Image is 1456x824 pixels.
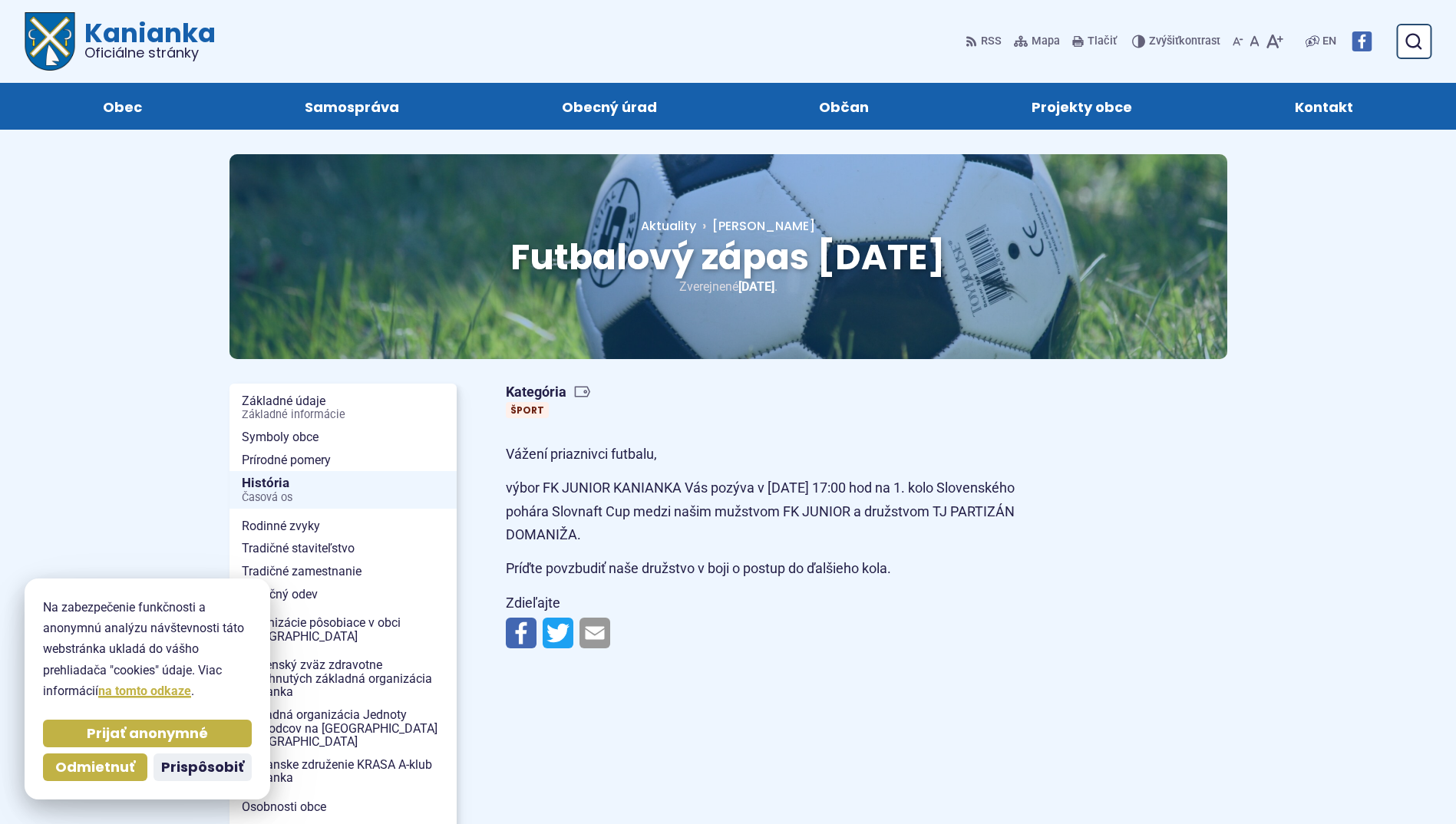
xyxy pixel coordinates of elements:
span: Kanianka [75,20,216,60]
a: Základné údajeZákladné informácie [229,390,457,426]
span: Samospráva [305,83,399,130]
a: Osobnosti obce [229,796,457,819]
p: Na zabezpečenie funkčnosti a anonymnú analýzu návštevnosti táto webstránka ukladá do vášho prehli... [43,597,252,701]
span: RSS [981,32,1002,51]
span: Obecný úrad [562,83,657,130]
a: Mapa [1011,25,1063,58]
span: Kontakt [1295,83,1353,130]
span: Základné údaje [242,390,444,426]
span: Prírodné pomery [242,449,444,472]
a: RSS [966,25,1005,58]
span: Organizácie pôsobiace v obci [GEOGRAPHIC_DATA] [242,611,444,648]
p: Príďte povzbudiť naše družstvo v boji o postup do ďalšieho kola. [506,557,1051,581]
span: EN [1322,32,1336,51]
button: Odmietnuť [43,753,147,781]
button: Tlačiť [1069,25,1120,58]
span: Tradičný odev [242,583,444,606]
button: Zvýšiťkontrast [1132,25,1223,58]
a: Základná organizácia Jednoty dôchodcov na [GEOGRAPHIC_DATA] [GEOGRAPHIC_DATA] [229,704,457,753]
a: Tradičné zamestnanie [229,560,457,583]
a: Logo Kanianka, prejsť na domovskú stránku. [25,12,216,71]
span: Základné informácie [242,409,444,421]
a: Obec [37,83,208,130]
span: Občan [819,83,869,130]
span: História [242,471,444,509]
span: Tradičné zamestnanie [242,560,444,583]
a: EN [1319,32,1339,51]
span: Mapa [1032,32,1060,51]
a: [PERSON_NAME] [696,217,815,235]
span: Prijať anonymné [87,725,208,743]
span: Oficiálne stránky [84,46,216,60]
a: Prírodné pomery [229,449,457,472]
span: Prispôsobiť [161,759,244,776]
p: Zdieľajte [506,592,1051,615]
span: Symboly obce [242,426,444,449]
button: Prijať anonymné [43,720,252,747]
span: Tlačiť [1088,35,1117,48]
a: Symboly obce [229,426,457,449]
a: na tomto odkaze [98,684,191,698]
a: Organizácie pôsobiace v obci [GEOGRAPHIC_DATA] [229,611,457,648]
img: Zdieľať na Facebooku [506,618,537,648]
span: Občianske združenie KRASA A-klub Kanianka [242,753,444,789]
span: [DATE] [738,279,774,294]
a: Kontakt [1229,83,1419,130]
a: Občan [754,83,936,130]
p: Zverejnené . [279,276,1178,297]
p: Vážení priaznivci futbalu, [506,443,1051,466]
a: Rodinné zvyky [229,515,457,538]
button: Zväčšiť veľkosť písma [1263,25,1286,58]
span: Obec [103,83,142,130]
a: Aktuality [641,217,696,235]
span: Projekty obce [1032,83,1132,130]
a: Šport [506,402,549,418]
img: Prejsť na domovskú stránku [25,12,75,71]
a: Občianske združenie KRASA A-klub Kanianka [229,753,457,789]
p: výbor FK JUNIOR KANIANKA Vás pozýva v [DATE] 17:00 hod na 1. kolo Slovenského pohára Slovnaft Cup... [506,476,1051,547]
img: Prejsť na Facebook stránku [1352,31,1372,51]
span: Futbalový zápas [DATE] [510,232,946,282]
a: HistóriaČasová os [229,471,457,509]
button: Nastaviť pôvodnú veľkosť písma [1246,25,1263,58]
a: Tradičné staviteľstvo [229,537,457,560]
span: Rodinné zvyky [242,515,444,538]
span: Základná organizácia Jednoty dôchodcov na [GEOGRAPHIC_DATA] [GEOGRAPHIC_DATA] [242,704,444,753]
img: Zdieľať na Twitteri [543,618,573,648]
a: Obecný úrad [496,83,723,130]
a: Slovenský zväz zdravotne postihnutých základná organizácia Kanianka [229,654,457,704]
span: Odmietnuť [55,759,135,776]
a: Samospráva [239,83,465,130]
span: Tradičné staviteľstvo [242,537,444,560]
span: Časová os [242,492,444,504]
span: [PERSON_NAME] [712,217,815,235]
button: Zmenšiť veľkosť písma [1230,25,1246,58]
span: Slovenský zväz zdravotne postihnutých základná organizácia Kanianka [242,654,444,704]
img: Zdieľať e-mailom [579,618,610,648]
button: Prispôsobiť [154,753,252,781]
span: Kategória [506,384,591,401]
span: Zvýšiť [1149,35,1179,48]
span: Osobnosti obce [242,796,444,819]
a: Tradičný odev [229,583,457,606]
span: kontrast [1149,35,1220,48]
a: Projekty obce [966,83,1198,130]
